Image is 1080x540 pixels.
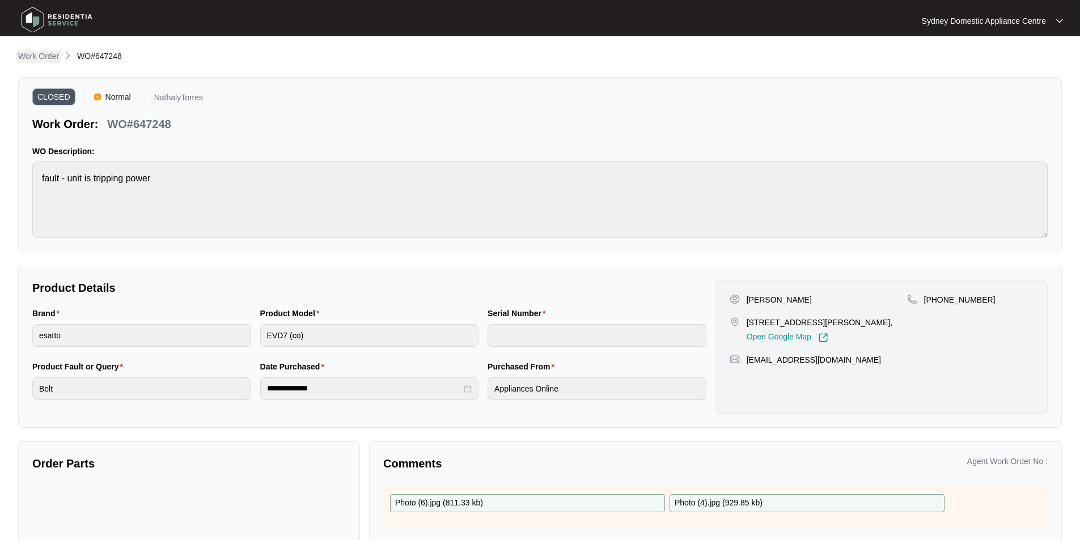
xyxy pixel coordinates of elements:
[260,361,329,372] label: Date Purchased
[747,317,893,328] p: [STREET_ADDRESS][PERSON_NAME],
[32,377,251,400] input: Product Fault or Query
[107,116,171,132] p: WO#647248
[267,382,462,394] input: Date Purchased
[32,146,1048,157] p: WO Description:
[967,456,1048,467] p: Agent Work Order No :
[730,354,740,364] img: map-pin
[818,333,828,343] img: Link-External
[77,52,122,61] span: WO#647248
[32,161,1048,238] textarea: fault - unit is tripping power
[488,324,706,347] input: Serial Number
[488,308,550,319] label: Serial Number
[675,497,763,509] p: Photo (4).jpg ( 929.85 kb )
[1056,18,1063,24] img: dropdown arrow
[32,456,346,471] p: Order Parts
[747,354,881,365] p: [EMAIL_ADDRESS][DOMAIN_NAME]
[18,50,59,62] p: Work Order
[730,294,740,304] img: user-pin
[260,308,324,319] label: Product Model
[32,88,75,105] span: CLOSED
[32,116,98,132] p: Work Order:
[32,280,706,296] p: Product Details
[395,497,483,509] p: Photo (6).jpg ( 811.33 kb )
[488,361,559,372] label: Purchased From
[94,93,101,100] img: Vercel Logo
[32,308,64,319] label: Brand
[101,88,135,105] span: Normal
[488,377,706,400] input: Purchased From
[17,3,96,37] img: residentia service logo
[154,93,203,105] p: NathalyTorres
[747,333,828,343] a: Open Google Map
[16,50,61,63] a: Work Order
[383,456,708,471] p: Comments
[907,294,917,304] img: map-pin
[924,294,996,305] p: [PHONE_NUMBER]
[922,15,1046,27] p: Sydney Domestic Appliance Centre
[32,324,251,347] input: Brand
[63,51,73,60] img: chevron-right
[730,317,740,327] img: map-pin
[260,324,479,347] input: Product Model
[32,361,128,372] label: Product Fault or Query
[747,294,812,305] p: [PERSON_NAME]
